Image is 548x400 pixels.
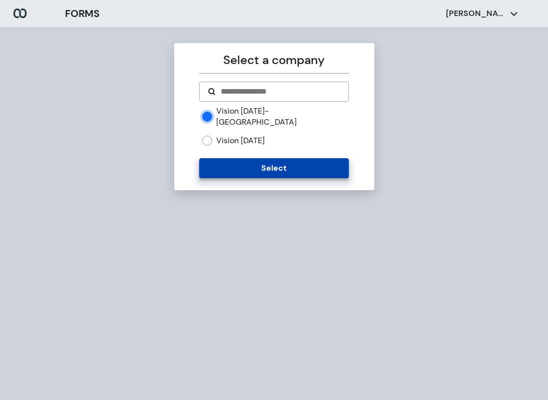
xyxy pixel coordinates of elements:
label: Vision [DATE]- [GEOGRAPHIC_DATA] [216,106,349,127]
button: Select [199,158,349,178]
label: Vision [DATE] [216,135,265,146]
input: Search [220,86,340,98]
p: [PERSON_NAME] [446,8,506,19]
p: Select a company [199,51,349,69]
h3: FORMS [65,6,100,21]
